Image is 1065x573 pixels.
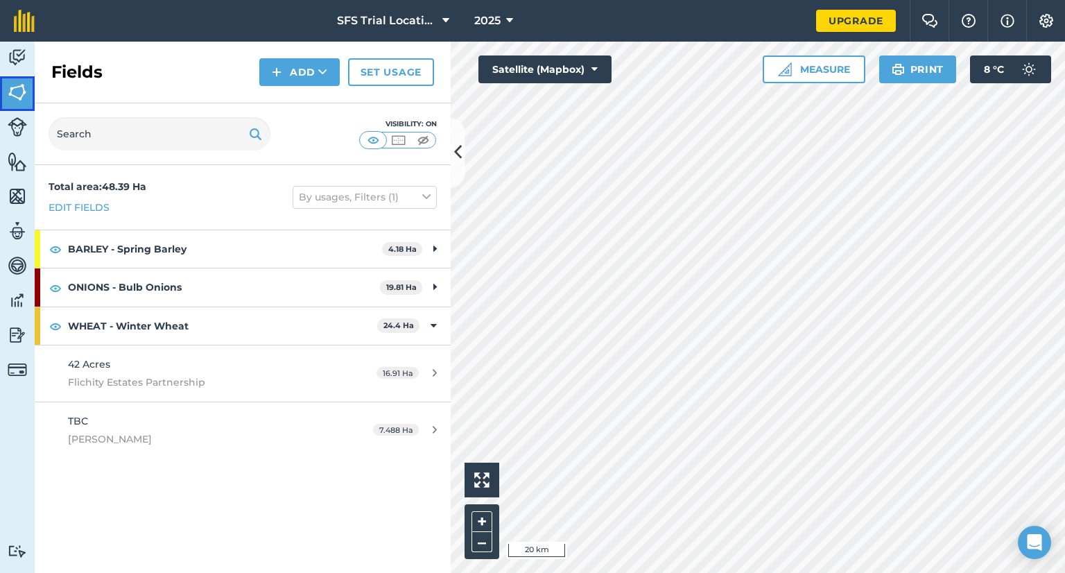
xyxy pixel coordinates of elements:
img: svg+xml;base64,PD94bWwgdmVyc2lvbj0iMS4wIiBlbmNvZGluZz0idXRmLTgiPz4KPCEtLSBHZW5lcmF0b3I6IEFkb2JlIE... [8,221,27,241]
input: Search [49,117,270,151]
strong: 24.4 Ha [383,320,414,330]
a: Upgrade [816,10,896,32]
img: svg+xml;base64,PHN2ZyB4bWxucz0iaHR0cDovL3d3dy53My5vcmcvMjAwMC9zdmciIHdpZHRoPSIxOCIgaGVpZ2h0PSIyNC... [49,318,62,334]
img: fieldmargin Logo [14,10,35,32]
button: – [471,532,492,552]
img: svg+xml;base64,PHN2ZyB4bWxucz0iaHR0cDovL3d3dy53My5vcmcvMjAwMC9zdmciIHdpZHRoPSIxOCIgaGVpZ2h0PSIyNC... [49,241,62,257]
button: Add [259,58,340,86]
img: svg+xml;base64,PHN2ZyB4bWxucz0iaHR0cDovL3d3dy53My5vcmcvMjAwMC9zdmciIHdpZHRoPSI1NiIgaGVpZ2h0PSI2MC... [8,82,27,103]
img: svg+xml;base64,PHN2ZyB4bWxucz0iaHR0cDovL3d3dy53My5vcmcvMjAwMC9zdmciIHdpZHRoPSI1MCIgaGVpZ2h0PSI0MC... [390,133,407,147]
button: Print [879,55,957,83]
span: 8 ° C [984,55,1004,83]
span: [PERSON_NAME] [68,431,329,447]
div: ONIONS - Bulb Onions19.81 Ha [35,268,451,306]
img: svg+xml;base64,PHN2ZyB4bWxucz0iaHR0cDovL3d3dy53My5vcmcvMjAwMC9zdmciIHdpZHRoPSI1MCIgaGVpZ2h0PSI0MC... [365,133,382,147]
span: 16.91 Ha [376,367,419,379]
button: Measure [763,55,865,83]
img: svg+xml;base64,PHN2ZyB4bWxucz0iaHR0cDovL3d3dy53My5vcmcvMjAwMC9zdmciIHdpZHRoPSI1NiIgaGVpZ2h0PSI2MC... [8,151,27,172]
img: svg+xml;base64,PHN2ZyB4bWxucz0iaHR0cDovL3d3dy53My5vcmcvMjAwMC9zdmciIHdpZHRoPSI1NiIgaGVpZ2h0PSI2MC... [8,186,27,207]
div: Visibility: On [359,119,437,130]
div: WHEAT - Winter Wheat24.4 Ha [35,307,451,345]
img: A cog icon [1038,14,1055,28]
a: Set usage [348,58,434,86]
img: svg+xml;base64,PHN2ZyB4bWxucz0iaHR0cDovL3d3dy53My5vcmcvMjAwMC9zdmciIHdpZHRoPSI1MCIgaGVpZ2h0PSI0MC... [415,133,432,147]
button: Satellite (Mapbox) [478,55,612,83]
span: 2025 [474,12,501,29]
button: 8 °C [970,55,1051,83]
span: SFS Trial Locations [337,12,437,29]
button: By usages, Filters (1) [293,186,437,208]
strong: 4.18 Ha [388,244,417,254]
span: Flichity Estates Partnership [68,375,329,390]
div: BARLEY - Spring Barley4.18 Ha [35,230,451,268]
img: Four arrows, one pointing top left, one top right, one bottom right and the last bottom left [474,472,490,488]
img: A question mark icon [960,14,977,28]
img: svg+xml;base64,PD94bWwgdmVyc2lvbj0iMS4wIiBlbmNvZGluZz0idXRmLTgiPz4KPCEtLSBHZW5lcmF0b3I6IEFkb2JlIE... [8,360,27,379]
img: svg+xml;base64,PD94bWwgdmVyc2lvbj0iMS4wIiBlbmNvZGluZz0idXRmLTgiPz4KPCEtLSBHZW5lcmF0b3I6IEFkb2JlIE... [8,325,27,345]
img: svg+xml;base64,PHN2ZyB4bWxucz0iaHR0cDovL3d3dy53My5vcmcvMjAwMC9zdmciIHdpZHRoPSIxNCIgaGVpZ2h0PSIyNC... [272,64,282,80]
span: 7.488 Ha [373,424,419,436]
strong: 19.81 Ha [386,282,417,292]
strong: BARLEY - Spring Barley [68,230,382,268]
img: svg+xml;base64,PHN2ZyB4bWxucz0iaHR0cDovL3d3dy53My5vcmcvMjAwMC9zdmciIHdpZHRoPSIxOSIgaGVpZ2h0PSIyNC... [892,61,905,78]
a: TBC[PERSON_NAME]7.488 Ha [35,402,451,459]
img: Ruler icon [778,62,792,76]
img: svg+xml;base64,PD94bWwgdmVyc2lvbj0iMS4wIiBlbmNvZGluZz0idXRmLTgiPz4KPCEtLSBHZW5lcmF0b3I6IEFkb2JlIE... [8,255,27,276]
img: svg+xml;base64,PD94bWwgdmVyc2lvbj0iMS4wIiBlbmNvZGluZz0idXRmLTgiPz4KPCEtLSBHZW5lcmF0b3I6IEFkb2JlIE... [8,290,27,311]
span: TBC [68,415,88,427]
img: svg+xml;base64,PHN2ZyB4bWxucz0iaHR0cDovL3d3dy53My5vcmcvMjAwMC9zdmciIHdpZHRoPSIxNyIgaGVpZ2h0PSIxNy... [1001,12,1014,29]
div: Open Intercom Messenger [1018,526,1051,559]
strong: Total area : 48.39 Ha [49,180,146,193]
img: svg+xml;base64,PD94bWwgdmVyc2lvbj0iMS4wIiBlbmNvZGluZz0idXRmLTgiPz4KPCEtLSBHZW5lcmF0b3I6IEFkb2JlIE... [8,117,27,137]
span: 42 Acres [68,358,110,370]
a: Edit fields [49,200,110,215]
img: svg+xml;base64,PD94bWwgdmVyc2lvbj0iMS4wIiBlbmNvZGluZz0idXRmLTgiPz4KPCEtLSBHZW5lcmF0b3I6IEFkb2JlIE... [8,545,27,558]
img: Two speech bubbles overlapping with the left bubble in the forefront [921,14,938,28]
img: svg+xml;base64,PD94bWwgdmVyc2lvbj0iMS4wIiBlbmNvZGluZz0idXRmLTgiPz4KPCEtLSBHZW5lcmF0b3I6IEFkb2JlIE... [1015,55,1043,83]
h2: Fields [51,61,103,83]
strong: WHEAT - Winter Wheat [68,307,377,345]
img: svg+xml;base64,PHN2ZyB4bWxucz0iaHR0cDovL3d3dy53My5vcmcvMjAwMC9zdmciIHdpZHRoPSIxOCIgaGVpZ2h0PSIyNC... [49,280,62,296]
button: + [471,511,492,532]
img: svg+xml;base64,PD94bWwgdmVyc2lvbj0iMS4wIiBlbmNvZGluZz0idXRmLTgiPz4KPCEtLSBHZW5lcmF0b3I6IEFkb2JlIE... [8,47,27,68]
a: 42 AcresFlichity Estates Partnership16.91 Ha [35,345,451,402]
img: svg+xml;base64,PHN2ZyB4bWxucz0iaHR0cDovL3d3dy53My5vcmcvMjAwMC9zdmciIHdpZHRoPSIxOSIgaGVpZ2h0PSIyNC... [249,126,262,142]
strong: ONIONS - Bulb Onions [68,268,380,306]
